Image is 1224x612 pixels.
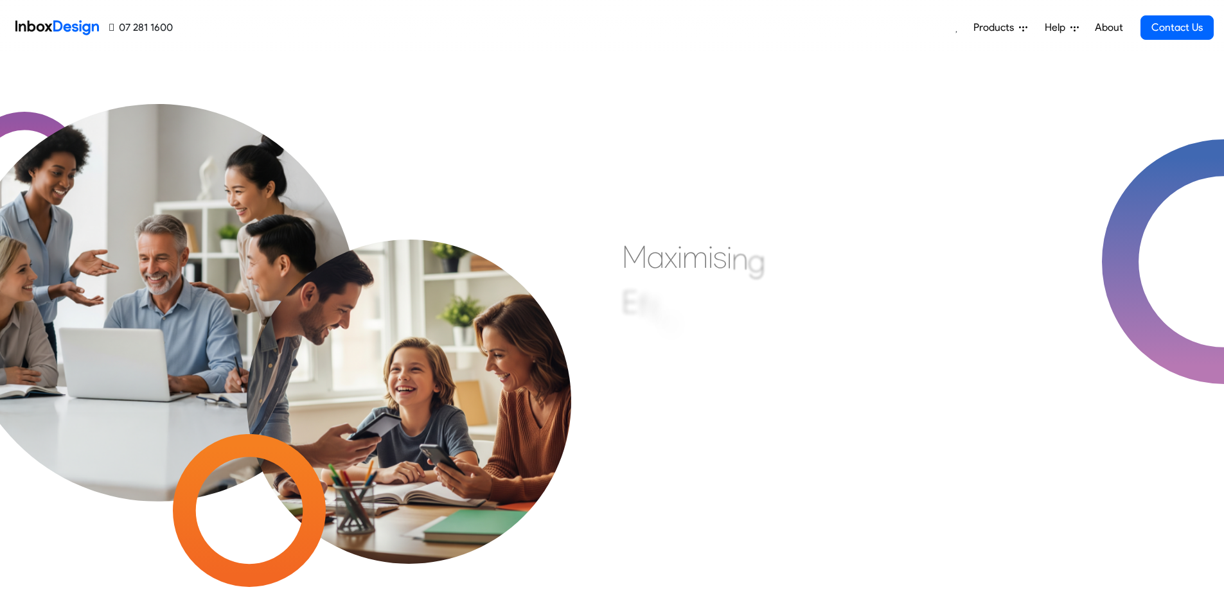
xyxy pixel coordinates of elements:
[1045,20,1070,35] span: Help
[682,238,708,276] div: m
[622,238,934,430] div: Maximising Efficient & Engagement, Connecting Schools, Families, and Students.
[664,238,677,276] div: x
[206,159,612,564] img: parents_with_child.png
[664,302,679,340] div: c
[638,286,648,325] div: f
[622,283,638,321] div: E
[647,238,664,276] div: a
[968,15,1033,40] a: Products
[748,241,765,280] div: g
[677,238,682,276] div: i
[973,20,1019,35] span: Products
[1091,15,1126,40] a: About
[679,308,684,347] div: i
[708,238,713,276] div: i
[1040,15,1084,40] a: Help
[727,238,732,277] div: i
[659,296,664,335] div: i
[648,291,659,329] div: f
[109,20,173,35] a: 07 281 1600
[1140,15,1214,40] a: Contact Us
[732,240,748,278] div: n
[713,238,727,276] div: s
[622,238,647,276] div: M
